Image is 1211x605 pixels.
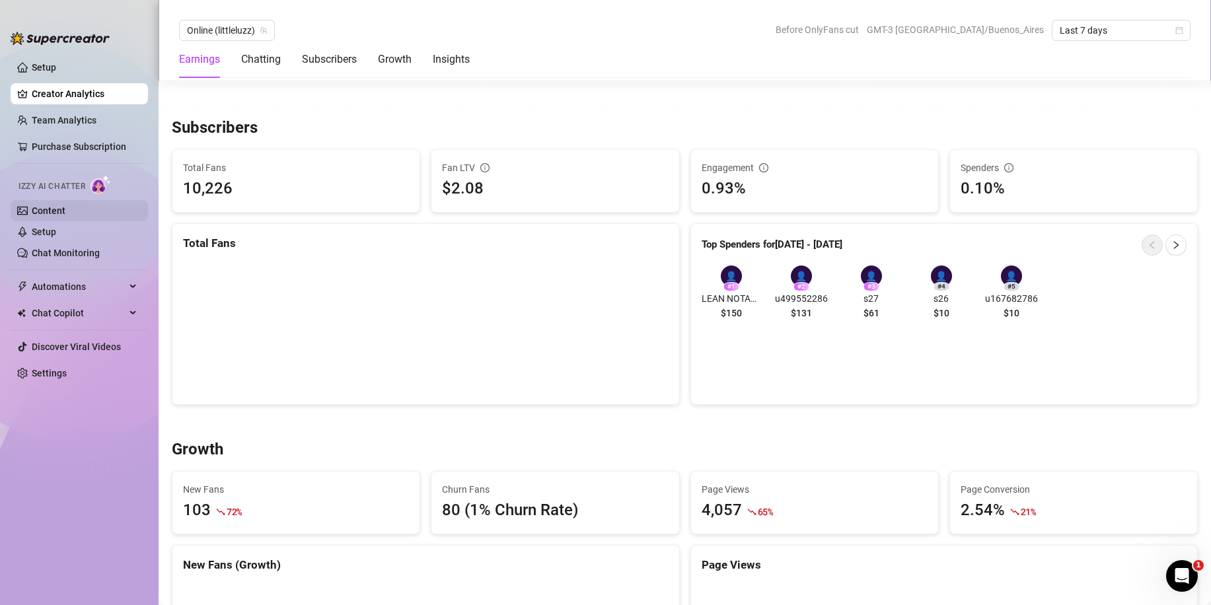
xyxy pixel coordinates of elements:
[179,52,220,67] div: Earnings
[1004,282,1019,291] div: # 5
[702,556,1187,574] div: Page Views
[723,282,739,291] div: # 1
[32,276,126,297] span: Automations
[934,282,949,291] div: # 4
[183,556,669,574] div: New Fans (Growth)
[216,507,225,516] span: fall
[378,52,412,67] div: Growth
[1060,20,1183,40] span: Last 7 days
[867,20,1044,40] span: GMT-3 [GEOGRAPHIC_DATA]/Buenos_Aires
[702,237,842,253] article: Top Spenders for [DATE] - [DATE]
[1004,163,1013,172] span: info-circle
[433,52,470,67] div: Insights
[241,52,281,67] div: Chatting
[863,282,879,291] div: # 3
[183,482,409,497] span: New Fans
[912,291,971,306] span: s26
[183,234,669,252] div: Total Fans
[32,136,137,157] a: Purchase Subscription
[982,291,1041,306] span: u167682786
[32,115,96,125] a: Team Analytics
[187,20,267,40] span: Online (littleluzz)
[759,163,768,172] span: info-circle
[32,368,67,378] a: Settings
[227,505,242,518] span: 72 %
[172,439,223,460] h3: Growth
[172,118,258,139] h3: Subscribers
[1001,266,1022,287] div: 👤
[32,302,126,324] span: Chat Copilot
[772,291,831,306] span: u499552286
[702,291,761,306] span: LEAN NOTAS PORFAVOR❌sext 33/30/27/25/19/24/23/22/18/16
[793,282,809,291] div: # 2
[17,308,26,318] img: Chat Copilot
[11,32,110,45] img: logo-BBDzfeDw.svg
[442,160,668,175] div: Fan LTV
[961,482,1187,497] span: Page Conversion
[702,482,928,497] span: Page Views
[442,482,668,497] span: Churn Fans
[18,180,85,193] span: Izzy AI Chatter
[721,306,742,320] span: $150
[183,160,409,175] span: Total Fans
[17,281,28,292] span: thunderbolt
[442,176,668,201] div: $2.08
[1175,26,1183,34] span: calendar
[183,498,211,523] div: 103
[702,160,928,175] div: Engagement
[961,176,1187,201] div: 0.10%
[32,83,137,104] a: Creator Analytics
[480,163,490,172] span: info-circle
[302,52,357,67] div: Subscribers
[931,266,952,287] div: 👤
[1171,240,1181,250] span: right
[861,266,882,287] div: 👤
[32,341,121,352] a: Discover Viral Videos
[91,175,111,194] img: AI Chatter
[32,62,56,73] a: Setup
[260,26,268,34] span: team
[32,248,100,258] a: Chat Monitoring
[961,498,1005,523] div: 2.54%
[32,205,65,216] a: Content
[1010,507,1019,516] span: fall
[791,306,812,320] span: $131
[183,176,233,201] div: 10,226
[961,160,1187,175] div: Spenders
[758,505,773,518] span: 65 %
[863,306,879,320] span: $61
[702,176,928,201] div: 0.93%
[747,507,756,516] span: fall
[842,291,901,306] span: s27
[442,498,668,523] div: 80 (1% Churn Rate)
[934,306,949,320] span: $10
[1193,560,1204,571] span: 1
[702,498,742,523] div: 4,057
[1021,505,1036,518] span: 21 %
[721,266,742,287] div: 👤
[791,266,812,287] div: 👤
[776,20,859,40] span: Before OnlyFans cut
[1166,560,1198,592] iframe: Intercom live chat
[1004,306,1019,320] span: $10
[32,227,56,237] a: Setup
